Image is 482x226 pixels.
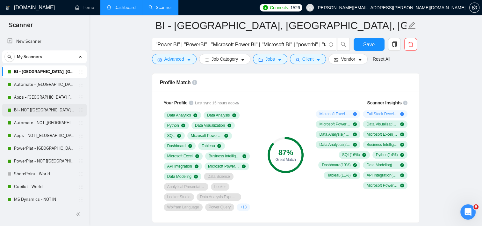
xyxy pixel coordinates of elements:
[14,180,75,193] a: Copilot - World
[164,100,188,105] span: Your Profile
[152,54,197,64] button: settingAdvancedcaret-down
[217,144,221,148] span: check-circle
[253,54,287,64] button: folderJobscaret-down
[469,3,479,13] button: setting
[376,152,398,157] span: Python ( 14 %)
[14,193,75,206] a: MS Dynamics - NOT IN
[2,35,87,48] li: New Scanner
[199,54,250,64] button: barsJob Categorycaret-down
[353,132,357,136] span: check-circle
[265,56,275,63] span: Jobs
[78,69,83,74] span: holder
[367,101,401,105] span: Scanner Insights
[400,163,404,167] span: check-circle
[241,57,245,62] span: caret-down
[353,112,357,116] span: plus-circle
[202,143,215,148] span: Tableau
[270,4,289,11] span: Connects:
[14,78,75,91] a: Automate - [GEOGRAPHIC_DATA], [GEOGRAPHIC_DATA], [GEOGRAPHIC_DATA]
[362,153,366,157] span: check-circle
[7,35,82,48] a: New Scanner
[469,5,479,10] a: setting
[167,184,205,189] span: Analytical Presentation
[167,205,199,210] span: Wolfram Language
[5,3,10,13] img: logo
[177,134,181,138] span: check-circle
[353,163,357,167] span: check-circle
[192,80,197,85] span: info-circle
[322,162,350,168] span: Dashboard ( 13 %)
[214,184,226,189] span: Looker
[14,155,75,168] a: PowerPlat - NOT [[GEOGRAPHIC_DATA], CAN, [GEOGRAPHIC_DATA]]
[342,152,360,157] span: SQL ( 16 %)
[329,42,333,47] span: info-circle
[78,159,83,164] span: holder
[4,52,15,62] button: search
[187,57,191,62] span: caret-down
[14,142,75,155] a: PowerPlat - [GEOGRAPHIC_DATA], [GEOGRAPHIC_DATA], [GEOGRAPHIC_DATA]
[400,112,404,116] span: plus-circle
[78,82,83,87] span: holder
[400,122,404,126] span: check-circle
[319,132,350,137] span: Data Analysis ( 45 %)
[194,175,198,178] span: check-circle
[337,41,349,47] span: search
[319,111,350,117] span: Microsoft Excel PowerPivot ( 7 %)
[14,91,75,104] a: Apps - [GEOGRAPHIC_DATA], [GEOGRAPHIC_DATA], [GEOGRAPHIC_DATA]
[277,57,282,62] span: caret-down
[205,57,209,62] span: bars
[156,41,326,49] input: Search Freelance Jobs...
[353,122,357,126] span: check-circle
[334,57,338,62] span: idcard
[295,57,300,62] span: user
[400,153,404,157] span: check-circle
[195,154,199,158] span: check-circle
[263,5,268,10] img: upwork-logo.png
[200,194,238,200] span: Data Analysis Expressions
[232,113,236,117] span: check-circle
[319,122,350,127] span: Microsoft Power BI ( 56 %)
[337,38,350,51] button: search
[258,57,263,62] span: folder
[193,113,197,117] span: check-circle
[167,174,191,179] span: Data Modeling
[167,194,191,200] span: Looker Studio
[242,154,246,158] span: check-circle
[400,184,404,187] span: check-circle
[460,204,476,220] iframe: Intercom live chat
[14,65,75,78] a: BI - [GEOGRAPHIC_DATA], [GEOGRAPHIC_DATA], [GEOGRAPHIC_DATA]
[405,41,417,47] span: delete
[78,108,83,113] span: holder
[78,184,83,189] span: holder
[302,56,314,63] span: Client
[207,113,230,118] span: Data Analysis
[268,149,304,156] div: 87 %
[209,205,231,210] span: Power Query
[341,56,355,63] span: Vendor
[76,211,82,217] span: double-left
[290,54,326,64] button: userClientcaret-down
[188,144,192,148] span: check-circle
[167,143,186,148] span: Dashboard
[14,104,75,117] a: BI - NOT [[GEOGRAPHIC_DATA], CAN, [GEOGRAPHIC_DATA]]
[354,38,385,51] button: Save
[17,50,42,63] span: My Scanners
[358,57,362,62] span: caret-down
[328,54,367,64] button: idcardVendorcaret-down
[209,154,240,159] span: Business Intelligence
[366,183,398,188] span: Microsoft Power BI Data Visualization ( 7 %)
[408,21,416,30] span: edit
[14,129,75,142] a: Apps - NOT [[GEOGRAPHIC_DATA], CAN, [GEOGRAPHIC_DATA]]
[195,123,225,128] span: Data Visualization
[388,38,401,51] button: copy
[404,38,417,51] button: delete
[78,120,83,125] span: holder
[473,204,478,209] span: 9
[242,164,246,168] span: check-circle
[373,56,390,63] a: Reset All
[327,173,350,178] span: Tableau ( 11 %)
[4,20,38,34] span: Scanner
[366,111,398,117] span: Full Stack Development ( 6 %)
[78,171,83,177] span: holder
[155,18,406,34] input: Scanner name...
